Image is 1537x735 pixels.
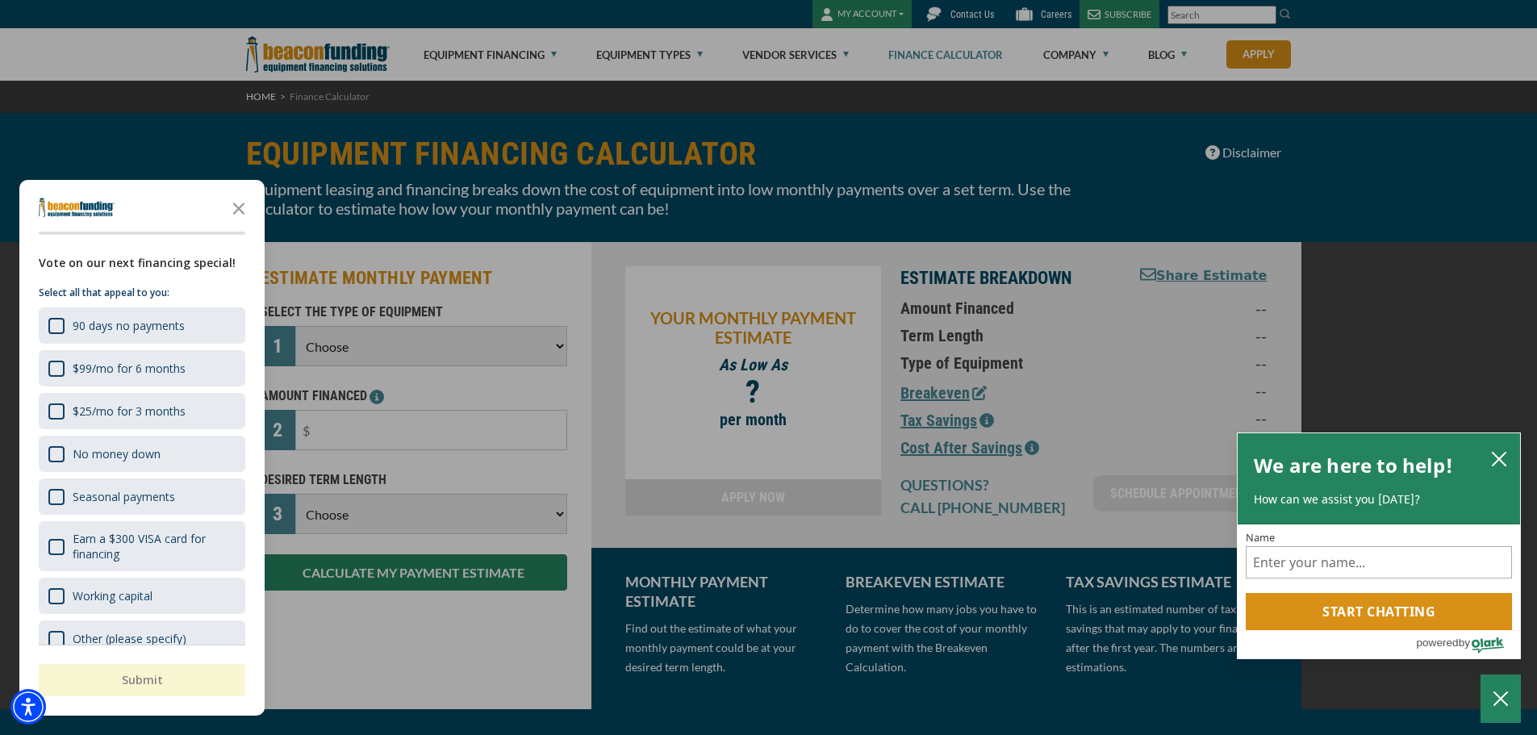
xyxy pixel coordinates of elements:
button: Close Chatbox [1481,674,1521,723]
div: Vote on our next financing special! [39,254,245,272]
div: Other (please specify) [73,631,186,646]
div: No money down [73,446,161,461]
div: Earn a $300 VISA card for financing [73,531,236,562]
div: No money down [39,436,245,472]
div: Earn a $300 VISA card for financing [39,521,245,571]
button: Close the survey [223,191,255,223]
div: $25/mo for 3 months [73,403,186,419]
div: Working capital [39,578,245,614]
p: Select all that appeal to you: [39,285,245,301]
div: $99/mo for 6 months [73,361,186,376]
div: olark chatbox [1237,432,1521,660]
div: Seasonal payments [39,478,245,515]
div: $99/mo for 6 months [39,350,245,386]
div: Other (please specify) [39,620,245,657]
label: Name [1246,532,1512,543]
div: Working capital [73,588,152,603]
input: Name [1246,546,1512,578]
div: 90 days no payments [73,318,185,333]
div: Seasonal payments [73,489,175,504]
button: Start chatting [1246,593,1512,630]
h2: We are here to help! [1254,449,1453,482]
div: Survey [19,180,265,716]
button: close chatbox [1486,447,1512,470]
p: How can we assist you [DATE]? [1254,491,1504,507]
a: Powered by Olark [1416,631,1520,658]
div: 90 days no payments [39,307,245,344]
span: by [1459,633,1470,653]
div: Accessibility Menu [10,689,46,725]
div: $25/mo for 3 months [39,393,245,429]
button: Submit [39,664,245,696]
span: powered [1416,633,1458,653]
img: Company logo [39,198,115,217]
